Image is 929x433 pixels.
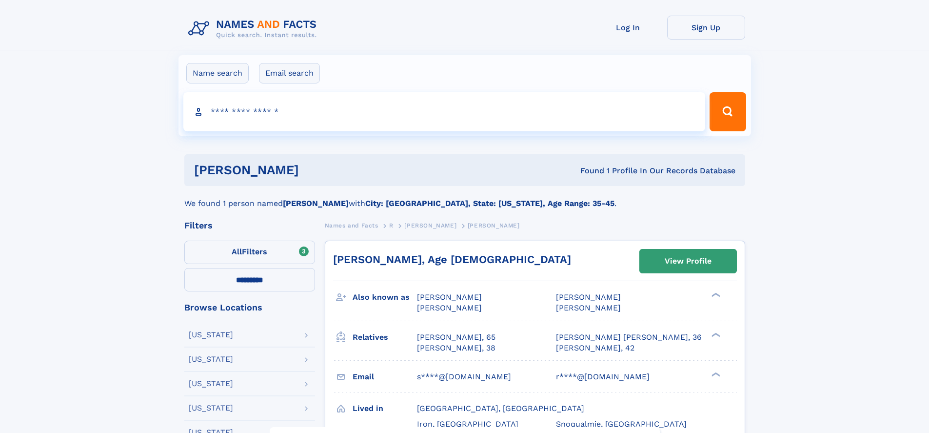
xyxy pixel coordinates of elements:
[468,222,520,229] span: [PERSON_NAME]
[184,186,745,209] div: We found 1 person named with .
[417,343,495,353] a: [PERSON_NAME], 38
[184,221,315,230] div: Filters
[283,199,349,208] b: [PERSON_NAME]
[353,369,417,385] h3: Email
[556,332,702,343] a: [PERSON_NAME] [PERSON_NAME], 36
[556,419,687,429] span: Snoqualmie, [GEOGRAPHIC_DATA]
[709,292,721,298] div: ❯
[189,380,233,388] div: [US_STATE]
[189,404,233,412] div: [US_STATE]
[389,219,394,231] a: R
[640,249,736,273] a: View Profile
[194,164,440,176] h1: [PERSON_NAME]
[333,253,571,266] a: [PERSON_NAME], Age [DEMOGRAPHIC_DATA]
[417,332,495,343] a: [PERSON_NAME], 65
[259,63,320,83] label: Email search
[589,16,667,40] a: Log In
[184,241,315,264] label: Filters
[184,303,315,312] div: Browse Locations
[189,355,233,363] div: [US_STATE]
[556,343,634,353] a: [PERSON_NAME], 42
[186,63,249,83] label: Name search
[556,303,621,312] span: [PERSON_NAME]
[184,16,325,42] img: Logo Names and Facts
[417,292,482,302] span: [PERSON_NAME]
[325,219,378,231] a: Names and Facts
[189,331,233,339] div: [US_STATE]
[556,292,621,302] span: [PERSON_NAME]
[665,250,712,272] div: View Profile
[439,165,735,176] div: Found 1 Profile In Our Records Database
[183,92,706,131] input: search input
[709,371,721,377] div: ❯
[353,289,417,306] h3: Also known as
[353,329,417,346] h3: Relatives
[404,219,456,231] a: [PERSON_NAME]
[417,419,518,429] span: Iron, [GEOGRAPHIC_DATA]
[353,400,417,417] h3: Lived in
[417,303,482,312] span: [PERSON_NAME]
[709,331,721,338] div: ❯
[389,222,394,229] span: R
[404,222,456,229] span: [PERSON_NAME]
[417,404,584,413] span: [GEOGRAPHIC_DATA], [GEOGRAPHIC_DATA]
[232,247,242,256] span: All
[710,92,746,131] button: Search Button
[667,16,745,40] a: Sign Up
[365,199,614,208] b: City: [GEOGRAPHIC_DATA], State: [US_STATE], Age Range: 35-45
